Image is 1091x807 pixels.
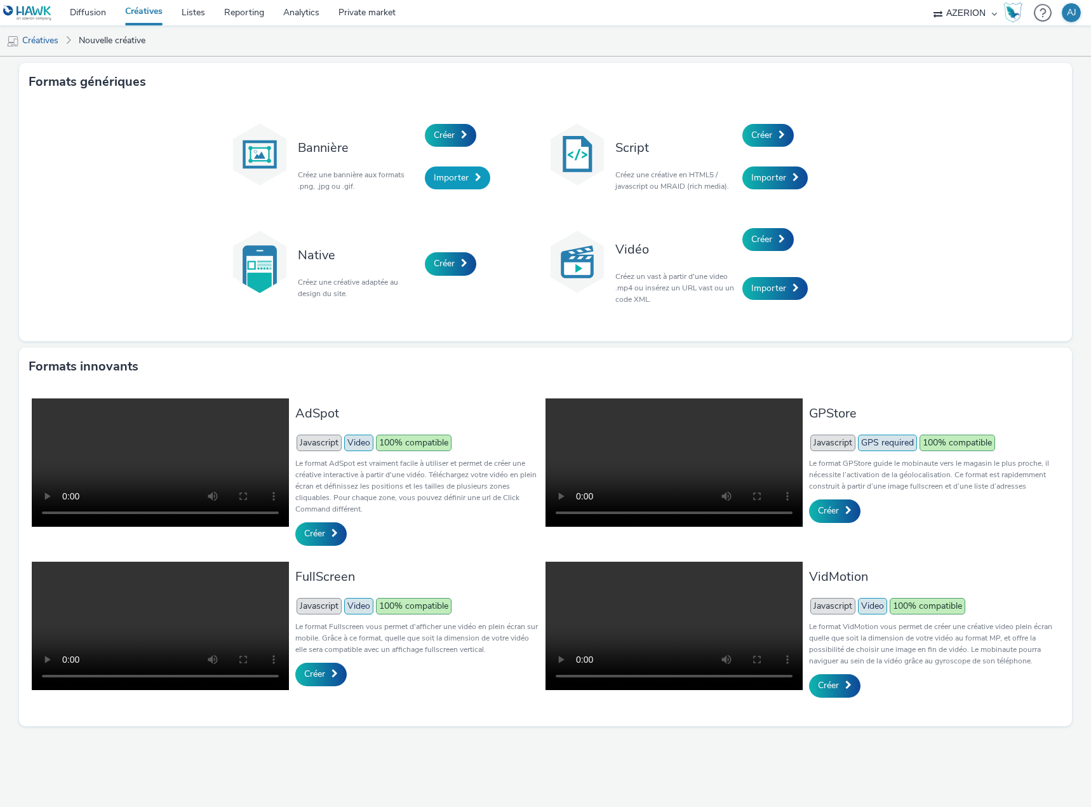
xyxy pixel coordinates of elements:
span: 100% compatible [920,435,995,451]
span: 100% compatible [376,598,452,614]
a: Créer [425,252,476,275]
span: Javascript [810,598,855,614]
a: Importer [742,166,808,189]
img: banner.svg [228,123,291,186]
a: Créer [742,228,794,251]
a: Créer [742,124,794,147]
a: Créer [425,124,476,147]
h3: AdSpot [295,405,540,422]
p: Le format AdSpot est vraiment facile à utiliser et permet de créer une créative interactive à par... [295,458,540,515]
span: Créer [818,679,839,691]
span: Créer [434,257,455,269]
span: Javascript [297,435,342,451]
a: Créer [809,499,860,522]
span: Créer [304,527,325,539]
h3: Formats innovants [29,357,138,376]
span: Video [858,598,887,614]
span: Importer [751,282,786,294]
h3: Native [298,247,418,264]
a: Hawk Academy [1003,3,1027,23]
img: undefined Logo [3,5,52,21]
a: Importer [425,166,490,189]
span: Javascript [297,598,342,614]
a: Créer [295,522,347,545]
p: Créez une créative adaptée au design du site. [298,276,418,299]
h3: GPStore [809,405,1054,422]
a: Créer [809,674,860,697]
span: Créer [304,668,325,680]
a: Nouvelle créative [72,25,152,56]
img: Hawk Academy [1003,3,1022,23]
span: GPS required [858,435,917,451]
p: Le format VidMotion vous permet de créer une créative video plein écran quelle que soit la dimens... [809,621,1054,667]
span: Importer [434,172,469,184]
p: Le format Fullscreen vous permet d'afficher une vidéo en plein écran sur mobile. Grâce à ce forma... [295,621,540,655]
h3: Script [615,139,736,156]
img: code.svg [545,123,609,186]
h3: FullScreen [295,568,540,585]
h3: VidMotion [809,568,1054,585]
a: Importer [742,277,808,300]
span: Video [344,435,373,451]
span: 100% compatible [890,598,965,614]
p: Le format GPStore guide le mobinaute vers le magasin le plus proche, il nécessite l’activation de... [809,458,1054,492]
span: Importer [751,172,786,184]
p: Créez une créative en HTML5 / javascript ou MRAID (rich media). [615,169,736,192]
a: Créer [295,663,347,686]
span: Créer [751,129,772,141]
p: Créez une bannière aux formats .png, .jpg ou .gif. [298,169,418,192]
img: video.svg [545,230,609,294]
p: Créez un vast à partir d'une video .mp4 ou insérez un URL vast ou un code XML. [615,271,736,305]
span: Javascript [810,435,855,451]
span: Video [344,598,373,614]
h3: Vidéo [615,241,736,258]
div: AJ [1067,3,1076,22]
span: 100% compatible [376,435,452,451]
span: Créer [818,505,839,517]
span: Créer [434,129,455,141]
h3: Bannière [298,139,418,156]
img: mobile [6,35,19,48]
span: Créer [751,233,772,245]
img: native.svg [228,230,291,294]
h3: Formats génériques [29,72,146,92]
